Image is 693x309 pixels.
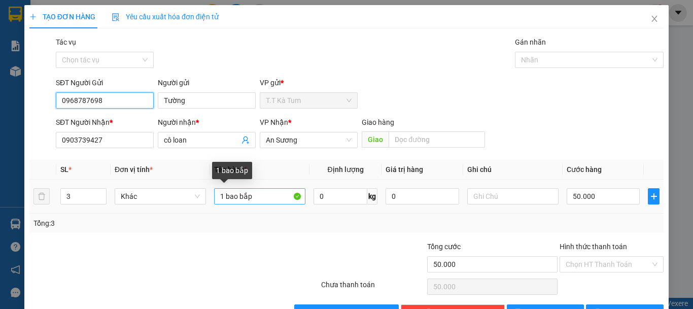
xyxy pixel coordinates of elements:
span: Yêu cầu xuất hóa đơn điện tử [112,13,219,21]
div: SĐT Người Gửi [56,77,154,88]
span: close [650,15,659,23]
input: 0 [386,188,459,204]
span: VP Nhận [260,118,288,126]
span: An Sương [266,132,352,148]
img: icon [112,13,120,21]
span: SL [60,165,68,174]
span: Cước hàng [567,165,602,174]
span: Giá trị hàng [386,165,423,174]
input: Ghi Chú [467,188,559,204]
input: VD: Bàn, Ghế [214,188,305,204]
button: delete [33,188,50,204]
label: Gán nhãn [515,38,546,46]
input: Dọc đường [389,131,485,148]
div: SĐT Người Nhận [56,117,154,128]
div: Người gửi [158,77,256,88]
span: Tổng cước [427,243,461,251]
button: plus [648,188,660,204]
span: Định lượng [327,165,363,174]
span: Giao hàng [362,118,394,126]
span: Đơn vị tính [115,165,153,174]
div: Tổng: 3 [33,218,268,229]
span: Giao [362,131,389,148]
span: plus [29,13,37,20]
div: Chưa thanh toán [320,279,426,297]
span: TẠO ĐƠN HÀNG [29,13,95,21]
div: VP gửi [260,77,358,88]
div: Người nhận [158,117,256,128]
label: Tác vụ [56,38,76,46]
div: 1 bao bắp [212,162,252,179]
span: T.T Kà Tum [266,93,352,108]
span: plus [648,192,659,200]
span: Khác [121,189,200,204]
span: user-add [241,136,250,144]
button: Close [640,5,669,33]
label: Hình thức thanh toán [560,243,627,251]
span: kg [367,188,377,204]
th: Ghi chú [463,160,563,180]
